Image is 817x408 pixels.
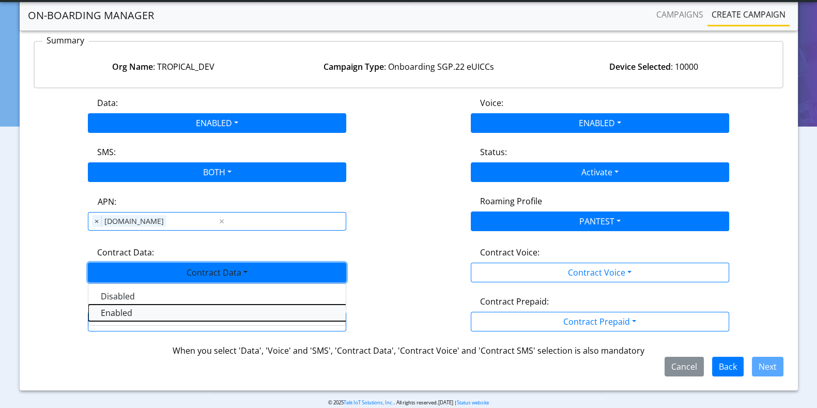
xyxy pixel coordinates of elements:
button: Contract Prepaid [471,312,729,331]
label: Data: [97,97,118,109]
strong: Campaign Type [323,61,384,72]
label: Roaming Profile [480,195,542,207]
button: Cancel [665,357,704,376]
button: Contract Voice [471,263,729,282]
label: Contract Voice: [480,246,539,259]
label: SMS: [97,146,116,158]
div: ENABLED [88,283,346,326]
button: ENABLED [471,113,729,133]
label: Contract Prepaid: [480,295,549,308]
p: © 2025 . All rights reserved.[DATE] | [212,399,605,406]
button: Enabled [88,305,347,321]
button: Activate [471,162,729,182]
button: BOTH [88,162,346,182]
label: Contract Data: [97,246,154,259]
button: Contract Data [88,263,346,282]
span: [DOMAIN_NAME] [102,215,166,228]
a: Create campaign [707,4,790,25]
label: Voice: [480,97,503,109]
strong: Device Selected [609,61,671,72]
span: Clear all [218,215,226,228]
span: × [92,215,102,228]
div: : Onboarding SGP.22 eUICCs [286,61,531,73]
a: Campaigns [652,4,707,25]
button: Back [712,357,744,376]
a: On-Boarding Manager [28,5,154,26]
button: Next [752,357,783,376]
button: PANTEST [471,211,729,231]
div: When you select 'Data', 'Voice' and 'SMS', 'Contract Data', 'Contract Voice' and 'Contract SMS' s... [34,344,784,357]
div: : 10000 [531,61,776,73]
p: Summary [42,34,89,47]
strong: Org Name [112,61,153,72]
a: Telit IoT Solutions, Inc. [344,399,394,406]
button: ENABLED [88,113,346,133]
label: APN: [98,195,116,208]
label: Status: [480,146,507,158]
button: Disabled [88,288,347,305]
div: : TROPICAL_DEV [41,61,286,73]
a: Status website [457,399,489,406]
